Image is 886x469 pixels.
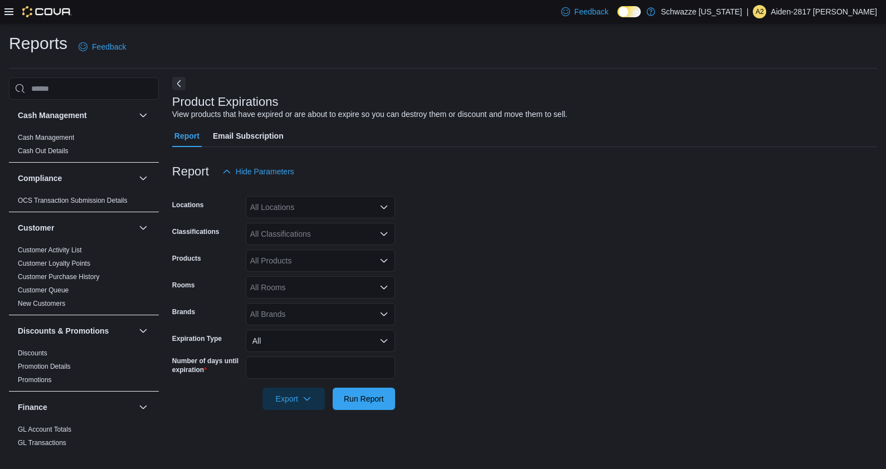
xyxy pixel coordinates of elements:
label: Brands [172,307,195,316]
button: Open list of options [379,310,388,319]
label: Products [172,254,201,263]
button: Open list of options [379,229,388,238]
a: Cash Out Details [18,147,69,155]
h3: Product Expirations [172,95,279,109]
span: Feedback [92,41,126,52]
div: Aiden-2817 Cano [753,5,766,18]
a: Promotion Details [18,363,71,370]
label: Number of days until expiration [172,356,241,374]
p: Schwazze [US_STATE] [661,5,742,18]
button: All [246,330,395,352]
a: GL Transactions [18,439,66,447]
span: A2 [756,5,764,18]
a: Customer Queue [18,286,69,294]
button: Open list of options [379,256,388,265]
span: Run Report [344,393,384,404]
a: Promotions [18,376,52,384]
span: Feedback [575,6,608,17]
button: Finance [18,402,134,413]
img: Cova [22,6,72,17]
label: Rooms [172,281,195,290]
a: Customer Activity List [18,246,82,254]
p: | [747,5,749,18]
button: Discounts & Promotions [18,325,134,336]
a: Feedback [74,36,130,58]
a: Feedback [557,1,613,23]
span: Cash Management [18,133,74,142]
button: Compliance [137,172,150,185]
span: Email Subscription [213,125,284,147]
span: Customer Purchase History [18,272,100,281]
button: Hide Parameters [218,160,299,183]
span: Hide Parameters [236,166,294,177]
span: GL Account Totals [18,425,71,434]
div: Compliance [9,194,159,212]
h3: Cash Management [18,110,87,121]
button: Run Report [333,388,395,410]
div: Finance [9,423,159,454]
button: Customer [137,221,150,234]
button: Export [262,388,325,410]
span: Export [269,388,318,410]
label: Locations [172,201,204,209]
div: Customer [9,243,159,315]
span: Report [174,125,199,147]
button: Compliance [18,173,134,184]
h3: Discounts & Promotions [18,325,109,336]
a: Customer Purchase History [18,273,100,281]
label: Classifications [172,227,220,236]
input: Dark Mode [617,6,641,18]
h3: Customer [18,222,54,233]
a: New Customers [18,300,65,307]
button: Cash Management [137,109,150,122]
h3: Report [172,165,209,178]
a: Customer Loyalty Points [18,260,90,267]
span: Promotion Details [18,362,71,371]
a: GL Account Totals [18,426,71,433]
span: Customer Queue [18,286,69,295]
button: Customer [18,222,134,233]
div: Discounts & Promotions [9,346,159,391]
p: Aiden-2817 [PERSON_NAME] [771,5,877,18]
span: Promotions [18,375,52,384]
button: Next [172,77,186,90]
button: Open list of options [379,283,388,292]
div: Cash Management [9,131,159,162]
span: Discounts [18,349,47,358]
a: Discounts [18,349,47,357]
button: Finance [137,400,150,414]
a: OCS Transaction Submission Details [18,197,128,204]
span: New Customers [18,299,65,308]
h3: Finance [18,402,47,413]
span: OCS Transaction Submission Details [18,196,128,205]
span: Customer Loyalty Points [18,259,90,268]
button: Discounts & Promotions [137,324,150,338]
button: Open list of options [379,203,388,212]
h3: Compliance [18,173,62,184]
div: View products that have expired or are about to expire so you can destroy them or discount and mo... [172,109,567,120]
label: Expiration Type [172,334,222,343]
span: GL Transactions [18,438,66,447]
a: Cash Management [18,134,74,141]
h1: Reports [9,32,67,55]
span: Dark Mode [617,17,618,18]
span: Customer Activity List [18,246,82,255]
button: Cash Management [18,110,134,121]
